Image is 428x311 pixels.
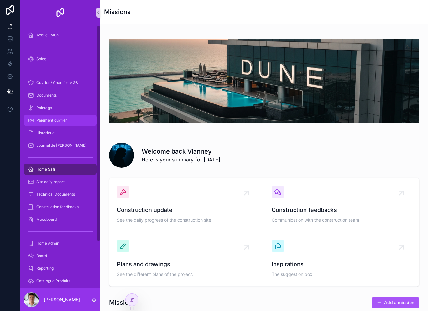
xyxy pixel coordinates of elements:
[24,250,97,261] a: Board
[24,214,97,225] a: Moodboard
[36,253,47,258] span: Board
[264,178,419,232] a: Construction feedbacksCommunication with the construction team
[372,297,419,308] button: Add a mission
[36,266,54,271] span: Reporting
[117,206,256,214] span: Construction update
[272,271,411,277] span: The suggestion box
[36,179,65,184] span: Site daily report
[36,278,70,283] span: Catalogue Produits
[109,178,264,232] a: Construction updateSee the daily progress of the construction site
[24,90,97,101] a: Documents
[264,232,419,286] a: InspirationsThe suggestion box
[20,25,100,288] div: scrollable content
[36,130,55,135] span: Historique
[24,263,97,274] a: Reporting
[36,56,46,61] span: Solde
[272,260,411,269] span: Inspirations
[109,39,419,123] img: 35321-01da72edde-a7d7-4845-8b83-67539b2c081b-copie.webp
[24,189,97,200] a: Technical Documents
[117,217,256,223] span: See the daily progress of the construction site
[36,217,57,222] span: Moodboard
[24,77,97,88] a: Ouvrier / Chantier MGS
[109,232,264,286] a: Plans and drawingsSee the different plans of the project.
[36,80,78,85] span: Ouvrier / Chantier MGS
[55,8,65,18] img: App logo
[36,105,52,110] span: Pointage
[36,93,57,98] span: Documents
[142,147,220,156] h1: Welcome back Vianney
[24,164,97,175] a: Home Safi
[36,33,59,38] span: Accueil MGS
[24,127,97,139] a: Historique
[117,271,256,277] span: See the different plans of the project.
[109,298,136,307] h1: Missions
[24,176,97,187] a: Site daily report
[272,217,411,223] span: Communication with the construction team
[142,156,220,163] span: Here is your summary for [DATE]
[24,115,97,126] a: Paiement ouvrier
[24,140,97,151] a: Journal de [PERSON_NAME]
[36,167,55,172] span: Home Safi
[24,53,97,65] a: Solde
[24,29,97,41] a: Accueil MGS
[44,297,80,303] p: [PERSON_NAME]
[36,143,86,148] span: Journal de [PERSON_NAME]
[36,204,79,209] span: Construction feedbacks
[36,118,67,123] span: Paiement ouvrier
[24,201,97,213] a: Construction feedbacks
[36,241,59,246] span: Home Admin
[36,192,75,197] span: Technical Documents
[24,275,97,287] a: Catalogue Produits
[117,260,256,269] span: Plans and drawings
[272,206,411,214] span: Construction feedbacks
[24,238,97,249] a: Home Admin
[104,8,131,16] h1: Missions
[24,102,97,113] a: Pointage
